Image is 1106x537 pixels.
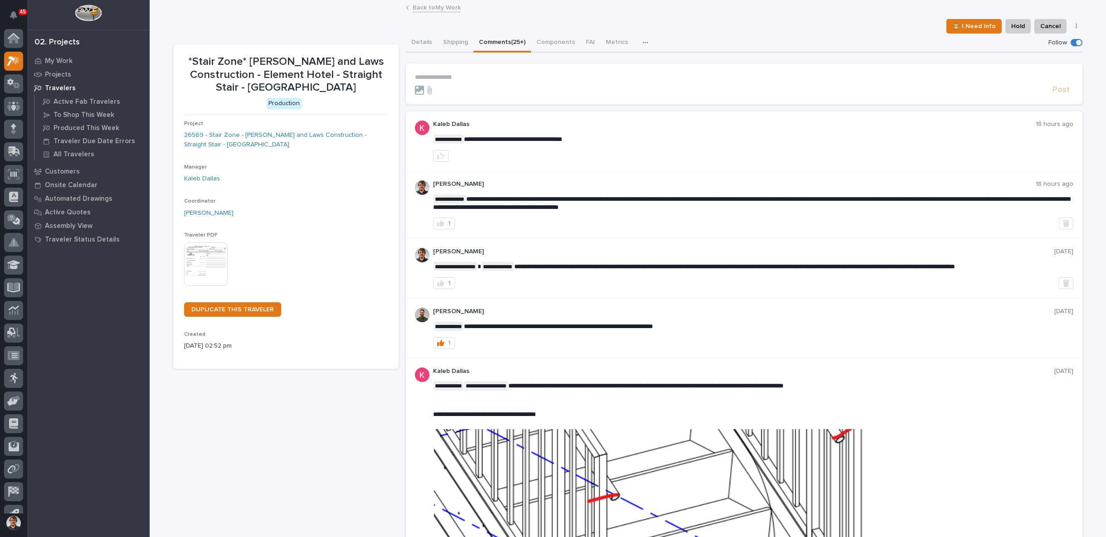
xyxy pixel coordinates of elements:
p: Automated Drawings [45,195,112,203]
p: Active Quotes [45,208,91,217]
span: DUPLICATE THIS TRAVELER [191,306,274,313]
p: Kaleb Dallas [433,121,1036,128]
span: ⏳ I Need Info [952,21,996,32]
a: To Shop This Week [35,108,150,121]
p: Follow [1048,39,1067,47]
span: Created [184,332,205,337]
a: 26569 - Stair Zone - [PERSON_NAME] and Laws Construction - Straight Stair - [GEOGRAPHIC_DATA] [184,131,388,150]
p: [DATE] [1054,368,1073,375]
div: Notifications45 [11,11,23,25]
span: Hold [1011,21,1025,32]
img: ACg8ocJFQJZtOpq0mXhEl6L5cbQXDkmdPAf0fdoBPnlMfqfX=s96-c [415,121,429,135]
button: Comments (25+) [473,34,531,53]
p: All Travelers [54,150,94,159]
button: Delete post [1059,277,1073,289]
span: Coordinator [184,198,215,204]
span: Project [184,121,203,126]
a: Automated Drawings [27,192,150,205]
a: Traveler Due Date Errors [35,135,150,147]
p: [PERSON_NAME] [433,180,1036,188]
a: My Work [27,54,150,68]
button: users-avatar [4,513,23,532]
p: [PERSON_NAME] [433,248,1054,256]
a: [PERSON_NAME] [184,208,234,218]
p: Traveler Due Date Errors [54,137,135,145]
p: Travelers [45,84,76,92]
p: 18 hours ago [1036,121,1073,128]
button: Hold [1005,19,1031,34]
img: ACg8ocJFQJZtOpq0mXhEl6L5cbQXDkmdPAf0fdoBPnlMfqfX=s96-c [415,368,429,382]
p: Produced This Week [54,124,119,132]
button: Post [1049,85,1073,95]
p: 18 hours ago [1036,180,1073,188]
p: Kaleb Dallas [433,368,1054,375]
p: [DATE] 02:52 pm [184,341,388,351]
a: Produced This Week [35,121,150,134]
p: [DATE] [1054,308,1073,315]
a: Projects [27,68,150,81]
a: DUPLICATE THIS TRAVELER [184,302,281,317]
button: 1 [433,277,455,289]
div: 1 [448,340,451,346]
div: 02. Projects [34,38,80,48]
a: Kaleb Dallas [184,174,220,184]
button: Delete post [1059,218,1073,229]
p: To Shop This Week [54,111,114,119]
span: Manager [184,164,207,170]
button: Metrics [600,34,633,53]
a: All Travelers [35,148,150,160]
p: Projects [45,71,71,79]
img: AOh14GhWdCmNGdrYYOPqe-VVv6zVZj5eQYWy4aoH1XOH=s96-c [415,180,429,195]
button: Components [531,34,580,53]
img: Workspace Logo [75,5,102,21]
p: *Stair Zone* [PERSON_NAME] and Laws Construction - Element Hotel - Straight Stair - [GEOGRAPHIC_D... [184,55,388,94]
button: ⏳ I Need Info [946,19,1002,34]
div: Production [267,98,302,109]
p: [PERSON_NAME] [433,308,1054,315]
span: Post [1052,85,1070,95]
p: [DATE] [1054,248,1073,256]
img: AATXAJw4slNr5ea0WduZQVIpKGhdapBAGQ9xVsOeEvl5=s96-c [415,308,429,322]
img: AOh14GhWdCmNGdrYYOPqe-VVv6zVZj5eQYWy4aoH1XOH=s96-c [415,248,429,262]
button: like this post [433,150,448,162]
p: Traveler Status Details [45,236,120,244]
p: Assembly View [45,222,93,230]
a: Traveler Status Details [27,232,150,246]
button: Notifications [4,5,23,24]
div: 1 [448,220,451,227]
p: 45 [20,9,26,15]
p: My Work [45,57,73,65]
p: Customers [45,168,80,176]
button: FAI [580,34,600,53]
p: Active Fab Travelers [54,98,120,106]
a: Assembly View [27,219,150,232]
a: Travelers [27,81,150,95]
a: Customers [27,164,150,178]
button: Shipping [438,34,473,53]
button: Details [406,34,438,53]
button: 1 [433,218,455,229]
span: Traveler PDF [184,232,218,238]
div: 1 [448,280,451,286]
p: Onsite Calendar [45,181,97,189]
a: Back toMy Work [413,2,461,12]
a: Active Fab Travelers [35,95,150,108]
span: Cancel [1040,21,1061,32]
button: 1 [433,337,455,349]
a: Active Quotes [27,205,150,219]
a: Onsite Calendar [27,178,150,192]
button: Cancel [1034,19,1067,34]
